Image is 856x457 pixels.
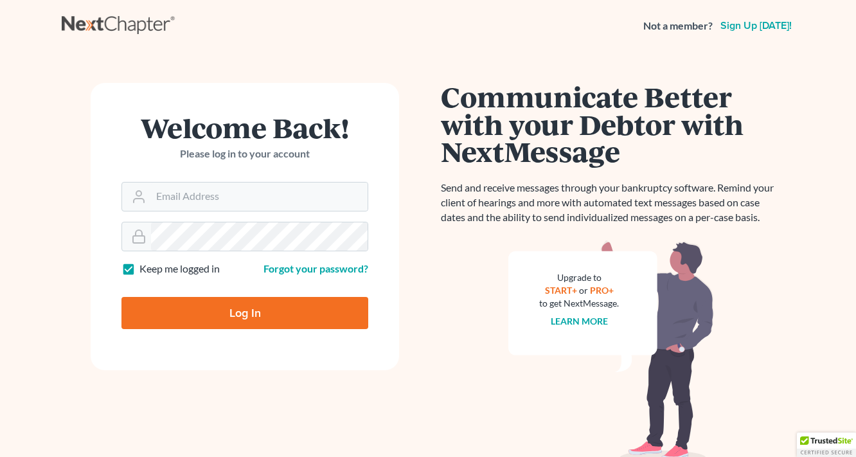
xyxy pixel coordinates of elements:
[579,285,588,296] span: or
[121,297,368,329] input: Log In
[441,181,781,225] p: Send and receive messages through your bankruptcy software. Remind your client of hearings and mo...
[718,21,794,31] a: Sign up [DATE]!
[121,147,368,161] p: Please log in to your account
[590,285,614,296] a: PRO+
[441,83,781,165] h1: Communicate Better with your Debtor with NextMessage
[539,271,619,284] div: Upgrade to
[263,262,368,274] a: Forgot your password?
[551,316,608,327] a: Learn more
[797,433,856,457] div: TrustedSite Certified
[545,285,577,296] a: START+
[139,262,220,276] label: Keep me logged in
[539,297,619,310] div: to get NextMessage.
[643,19,713,33] strong: Not a member?
[151,183,368,211] input: Email Address
[121,114,368,141] h1: Welcome Back!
